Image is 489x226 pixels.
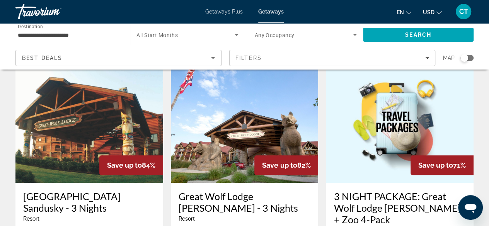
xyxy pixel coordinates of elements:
[235,55,262,61] span: Filters
[397,9,404,15] span: en
[15,59,163,183] img: Great Wolf Lodge Sandusky - 3 Nights
[443,53,455,63] span: Map
[22,53,215,63] mat-select: Sort by
[179,216,195,222] span: Resort
[453,3,474,20] button: User Menu
[179,190,311,214] a: Great Wolf Lodge [PERSON_NAME] - 3 Nights
[107,161,142,169] span: Save up to
[229,50,435,66] button: Filters
[255,32,295,38] span: Any Occupancy
[411,155,474,175] div: 71%
[418,161,453,169] span: Save up to
[262,161,297,169] span: Save up to
[258,8,284,15] a: Getaways
[254,155,318,175] div: 82%
[326,59,474,183] img: 3 NIGHT PACKAGE: Great Wolf Lodge Mason + Zoo 4-Pack
[15,2,93,22] a: Travorium
[18,31,120,40] input: Select destination
[23,190,155,214] a: [GEOGRAPHIC_DATA] Sandusky - 3 Nights
[458,195,483,220] iframe: Button to launch messaging window
[205,8,243,15] a: Getaways Plus
[423,7,442,18] button: Change currency
[22,55,62,61] span: Best Deals
[99,155,163,175] div: 84%
[397,7,411,18] button: Change language
[459,8,468,15] span: CT
[334,190,466,225] a: 3 NIGHT PACKAGE: Great Wolf Lodge [PERSON_NAME] + Zoo 4-Pack
[423,9,434,15] span: USD
[23,216,39,222] span: Resort
[136,32,178,38] span: All Start Months
[171,59,319,183] img: Great Wolf Lodge Mason - 3 Nights
[363,28,474,42] button: Search
[405,32,431,38] span: Search
[18,24,43,29] span: Destination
